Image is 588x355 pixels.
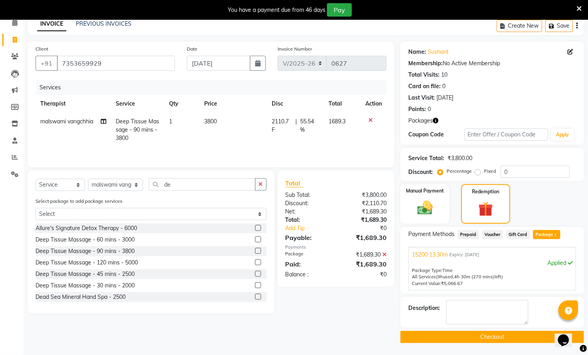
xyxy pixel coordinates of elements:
[199,95,267,113] th: Price
[441,281,463,286] span: ₹5,066.67
[228,6,325,14] div: You have a payment due from 46 days
[454,274,494,279] span: 4h 30m (270 mins)
[204,118,217,125] span: 3800
[449,251,479,258] span: Expiry: [DATE]
[336,199,393,208] div: ₹2,110.70
[482,230,503,239] span: Voucher
[280,208,336,216] div: Net:
[36,56,58,71] button: +91
[436,274,503,279] span: used, left)
[36,270,135,278] div: Deep Tissue Massage - 45 mins - 2500
[506,230,530,239] span: Gift Card
[408,71,440,79] div: Total Visits:
[408,154,444,162] div: Service Total:
[76,20,132,27] a: PREVIOUS INVOICES
[329,118,346,125] span: 1689.3
[442,268,453,273] span: Time
[464,128,548,141] input: Enter Offer / Coupon Code
[472,188,499,195] label: Redemption
[164,95,199,113] th: Qty
[37,17,66,31] a: INVOICE
[533,230,560,239] span: Package
[336,251,393,259] div: ₹1,689.30
[408,82,441,91] div: Card on file:
[327,3,352,17] button: Pay
[408,168,433,176] div: Discount:
[412,259,573,267] div: Applied
[412,281,441,286] span: Current Value:
[280,224,346,232] a: Add Tip
[36,198,122,205] label: Select package to add package services
[545,20,573,32] button: Save
[36,224,137,232] div: Allure's Signature Detox Therapy - 6000
[497,20,542,32] button: Create New
[280,199,336,208] div: Discount:
[458,230,479,239] span: Prepaid
[36,281,135,290] div: Deep Tissue Massage - 30 mins - 2000
[441,71,447,79] div: 10
[436,274,443,279] span: (9h
[36,293,126,301] div: Dead Sea Mineral Hand Spa - 2500
[408,59,443,68] div: Membership:
[57,56,175,71] input: Search by Name/Mobile/Email/Code
[336,208,393,216] div: ₹1,689.30
[447,154,472,162] div: ₹3,800.00
[300,117,319,134] span: 55.54 %
[280,259,336,269] div: Paid:
[447,168,472,175] label: Percentage
[336,191,393,199] div: ₹3,800.00
[169,118,172,125] span: 1
[280,233,336,242] div: Payable:
[278,45,312,53] label: Invoice Number
[412,251,448,259] span: 15200 13.30m
[336,216,393,224] div: ₹1,689.30
[36,95,111,113] th: Therapist
[400,331,584,343] button: Checkout
[280,191,336,199] div: Sub Total:
[408,117,433,125] span: Packages
[324,95,361,113] th: Total
[408,105,426,113] div: Points:
[408,304,440,312] div: Description:
[280,270,336,279] div: Balance :
[408,130,464,139] div: Coupon Code
[408,94,435,102] div: Last Visit:
[336,270,393,279] div: ₹0
[36,45,48,53] label: Client
[36,247,135,255] div: Deep Tissue Massage - 90 mins - 3800
[111,95,164,113] th: Service
[286,179,304,187] span: Total
[408,59,576,68] div: No Active Membership
[484,168,496,175] label: Fixed
[436,94,453,102] div: [DATE]
[412,274,436,279] span: All Services
[280,251,336,259] div: Package
[408,230,455,238] span: Payment Methods
[336,233,393,242] div: ₹1,689.30
[280,216,336,224] div: Total:
[406,187,444,194] label: Manual Payment
[272,117,292,134] span: 2110.7 F
[553,233,558,238] span: 1
[413,199,438,217] img: _cash.svg
[36,259,138,267] div: Deep Tissue Massage - 120 mins - 5000
[361,95,387,113] th: Action
[412,268,442,273] span: Package Type:
[116,118,159,142] span: Deep Tissue Massage - 90 mins - 3800
[555,323,580,347] iframe: chat widget
[428,105,431,113] div: 0
[36,80,393,95] div: Services
[40,118,93,125] span: malswami vangchhia
[267,95,324,113] th: Disc
[149,178,255,191] input: Search or Scan
[442,82,445,91] div: 0
[187,45,197,53] label: Date
[551,129,574,141] button: Apply
[286,244,387,251] div: Payments
[295,117,297,134] span: |
[346,224,393,232] div: ₹0
[428,48,449,56] a: Sushant
[474,200,498,218] img: _gift.svg
[408,48,426,56] div: Name:
[336,259,393,269] div: ₹1,689.30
